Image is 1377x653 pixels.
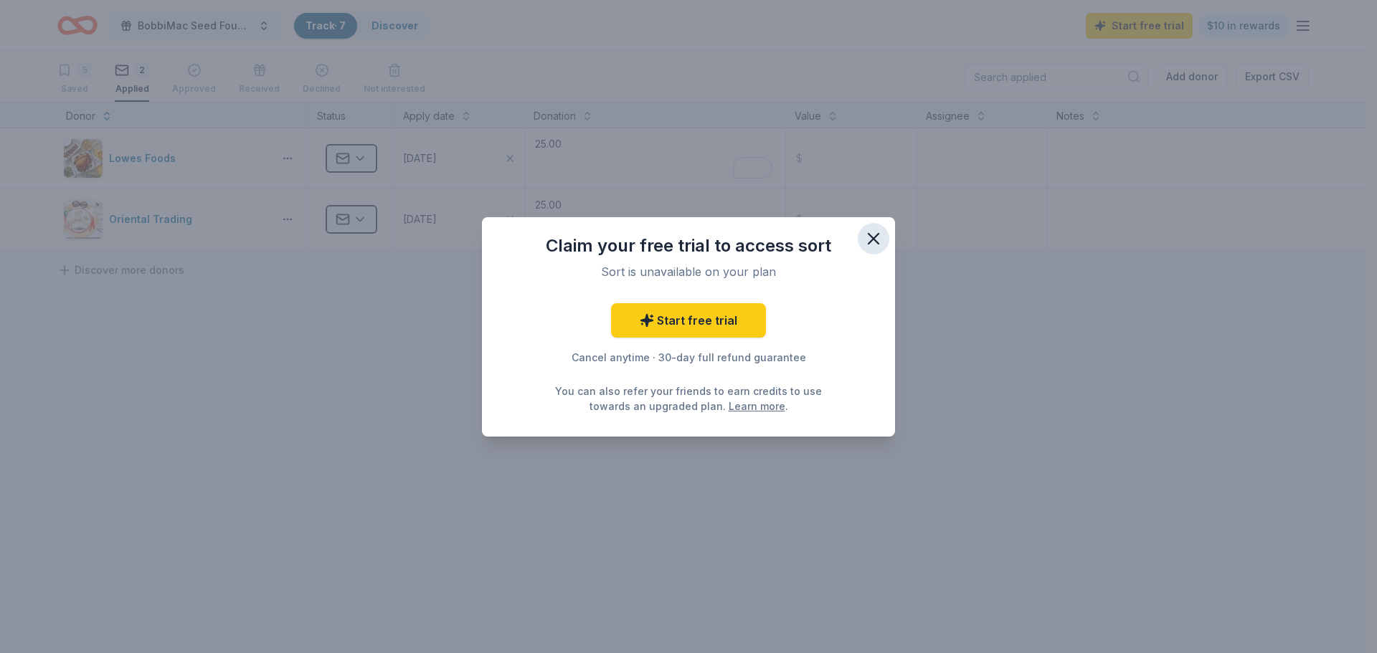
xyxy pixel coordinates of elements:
div: You can also refer your friends to earn credits to use towards an upgraded plan. . [551,383,826,414]
div: Sort is unavailable on your plan [528,263,849,280]
a: Start free trial [611,303,766,338]
div: Claim your free trial to access sort [511,234,866,257]
div: Cancel anytime · 30-day full refund guarantee [511,349,866,366]
a: Learn more [729,399,785,414]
